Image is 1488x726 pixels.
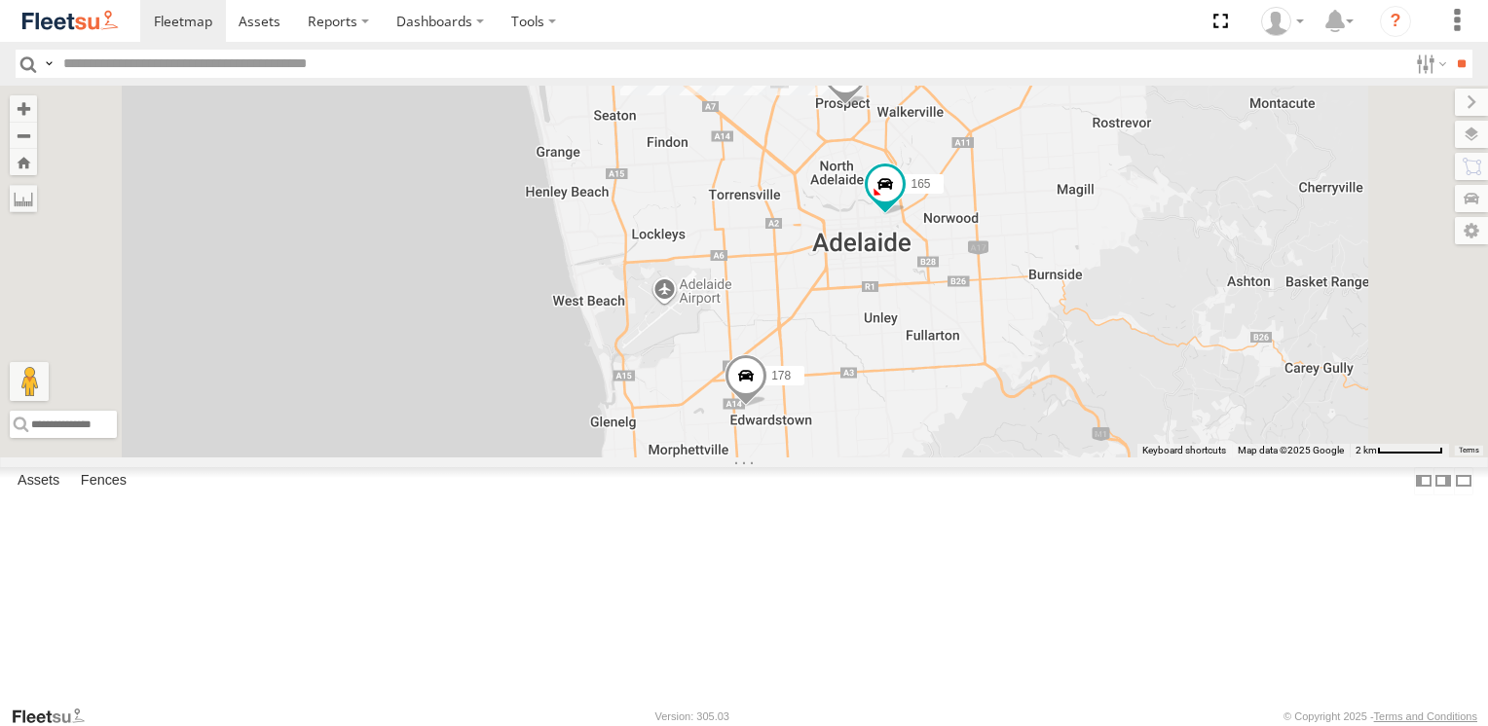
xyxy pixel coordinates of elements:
[71,468,136,495] label: Fences
[10,122,37,149] button: Zoom out
[1380,6,1411,37] i: ?
[1356,445,1377,455] span: 2 km
[1283,710,1477,722] div: © Copyright 2025 -
[911,177,930,191] span: 165
[8,468,69,495] label: Assets
[10,185,37,212] label: Measure
[1374,710,1477,722] a: Terms and Conditions
[11,707,100,726] a: Visit our Website
[1238,445,1344,455] span: Map data ©2025 Google
[1350,444,1449,457] button: Map Scale: 2 km per 64 pixels
[1459,446,1479,454] a: Terms
[1414,467,1433,495] label: Dock Summary Table to the Left
[19,8,121,34] img: fleetsu-logo-horizontal.svg
[1455,217,1488,244] label: Map Settings
[1408,50,1450,78] label: Search Filter Options
[10,149,37,175] button: Zoom Home
[1433,467,1453,495] label: Dock Summary Table to the Right
[1454,467,1473,495] label: Hide Summary Table
[1142,444,1226,457] button: Keyboard shortcuts
[771,369,791,382] span: 178
[10,95,37,122] button: Zoom in
[10,362,49,401] button: Drag Pegman onto the map to open Street View
[655,710,729,722] div: Version: 305.03
[1254,7,1311,36] div: Arb Quin
[41,50,56,78] label: Search Query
